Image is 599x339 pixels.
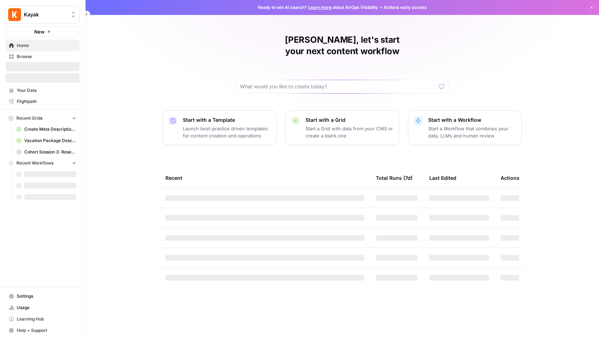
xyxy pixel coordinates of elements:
[17,53,76,60] span: Browse
[16,160,53,166] span: Recent Workflows
[24,137,76,144] span: Vacation Package Description Generator ([PERSON_NAME]) Grid
[6,291,80,302] a: Settings
[6,96,80,107] a: Flightpath
[17,316,76,322] span: Learning Hub
[6,6,80,24] button: Workspace: Kayak
[17,304,76,311] span: Usage
[17,98,76,105] span: Flightpath
[384,4,427,11] span: Actions early access
[429,168,456,188] div: Last Edited
[428,116,516,124] p: Start with a Workflow
[6,51,80,62] a: Browse
[285,110,399,145] button: Start with a GridStart a Grid with data from your CMS or create a blank one
[6,313,80,325] a: Learning Hub
[17,42,76,49] span: Home
[308,5,332,10] a: Learn more
[306,125,393,139] p: Start a Grid with data from your CMS or create a blank one
[501,168,519,188] div: Actions
[235,34,449,57] h1: [PERSON_NAME], let's start your next content workflow
[24,11,67,18] span: Kayak
[24,149,76,155] span: Cohort Session 3: Research, Writing Rules, and Avoiding AI Speak
[428,125,516,139] p: Start a Workflow that combines your data, LLMs and human review
[16,115,42,121] span: Recent Grids
[24,126,76,132] span: Create Meta Description ([PERSON_NAME]) Grid
[17,87,76,94] span: Your Data
[17,327,76,334] span: Help + Support
[240,83,436,90] input: What would you like to create today?
[183,116,271,124] p: Start with a Template
[8,8,21,21] img: Kayak Logo
[13,146,80,158] a: Cohort Session 3: Research, Writing Rules, and Avoiding AI Speak
[165,168,364,188] div: Recent
[376,168,413,188] div: Total Runs (7d)
[6,113,80,124] button: Recent Grids
[6,325,80,336] button: Help + Support
[6,40,80,51] a: Home
[6,158,80,168] button: Recent Workflows
[6,302,80,313] a: Usage
[408,110,522,145] button: Start with a WorkflowStart a Workflow that combines your data, LLMs and human review
[6,26,80,37] button: New
[163,110,277,145] button: Start with a TemplateLaunch best-practice driven templates for content creation and operations
[183,125,271,139] p: Launch best-practice driven templates for content creation and operations
[34,28,45,35] span: New
[13,124,80,135] a: Create Meta Description ([PERSON_NAME]) Grid
[258,4,378,11] span: Ready to win AI search? about AirOps Visibility
[13,135,80,146] a: Vacation Package Description Generator ([PERSON_NAME]) Grid
[6,85,80,96] a: Your Data
[306,116,393,124] p: Start with a Grid
[17,293,76,299] span: Settings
